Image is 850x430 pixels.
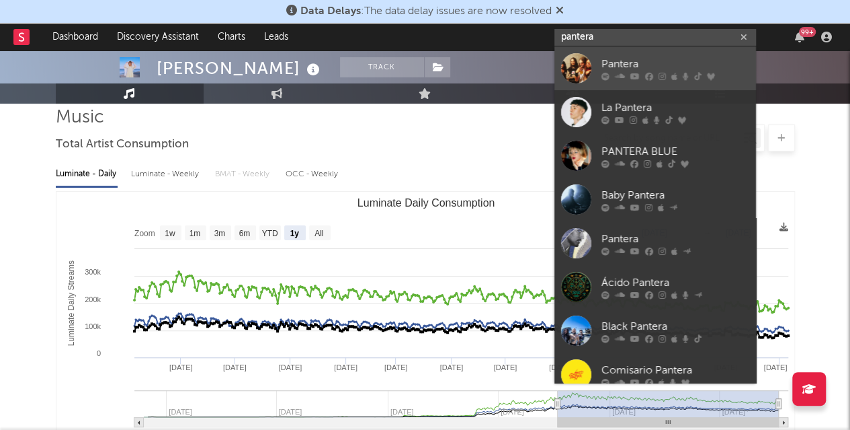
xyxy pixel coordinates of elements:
a: Black Pantera [554,309,756,353]
text: [DATE] [169,363,192,371]
text: [DATE] [549,363,572,371]
a: Dashboard [43,24,108,50]
text: [DATE] [493,363,517,371]
div: Comisario Pantera [601,362,749,378]
span: : The data delay issues are now resolved [300,6,552,17]
div: Baby Pantera [601,187,749,203]
text: 0 [96,349,100,357]
a: Discovery Assistant [108,24,208,50]
span: Dismiss [556,6,564,17]
text: [DATE] [384,363,407,371]
text: 200k [85,295,101,303]
a: Pantera [554,46,756,90]
text: 100k [85,322,101,330]
span: Data Delays [300,6,361,17]
a: Comisario Pantera [554,353,756,396]
div: Ácido Pantera [601,275,749,291]
a: PANTERA BLUE [554,134,756,178]
div: PANTERA BLUE [601,143,749,159]
text: 6m [239,229,250,238]
div: OCC - Weekly [286,163,339,186]
a: Ácido Pantera [554,265,756,309]
button: Track [340,57,424,77]
text: [DATE] [334,363,357,371]
button: 99+ [795,32,804,42]
text: Zoom [134,229,155,238]
text: 1m [189,229,200,238]
text: [DATE] [278,363,302,371]
div: La Pantera [601,100,749,116]
input: Search for artists [554,29,756,46]
div: Luminate - Weekly [131,163,202,186]
text: Luminate Daily Streams [66,260,75,346]
text: YTD [261,229,278,238]
text: Luminate Daily Consumption [357,197,495,209]
text: All [314,229,323,238]
text: [DATE] [222,363,246,371]
div: Pantera [601,231,749,247]
a: Leads [255,24,298,50]
text: 1y [290,229,299,238]
a: Charts [208,24,255,50]
text: 3m [214,229,225,238]
div: Pantera [601,56,749,72]
div: 99 + [799,27,816,37]
a: Baby Pantera [554,178,756,221]
a: Pantera [554,221,756,265]
text: 300k [85,268,101,276]
a: La Pantera [554,90,756,134]
text: [DATE] [763,363,787,371]
div: Black Pantera [601,318,749,334]
div: [PERSON_NAME] [157,57,323,79]
div: Luminate - Daily [56,163,118,186]
text: [DATE] [439,363,463,371]
span: Music [56,110,104,126]
text: 1w [165,229,175,238]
